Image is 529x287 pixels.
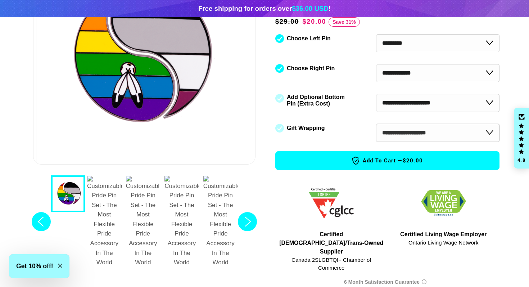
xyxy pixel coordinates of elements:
[124,175,163,271] button: 3 / 7
[400,230,487,239] span: Certified Living Wage Employer
[236,175,259,271] button: Next slide
[201,175,240,271] button: 5 / 7
[400,239,487,247] span: Ontario Living Wage Network
[275,17,301,27] span: $29.00
[198,4,331,14] div: Free shipping for orders over !
[303,18,326,25] span: $20.00
[421,190,466,216] img: 1706832627.png
[514,108,529,169] div: Click to open Judge.me floating reviews tab
[517,158,526,162] div: 4.8
[292,5,329,12] span: $36.00 USD
[162,175,201,271] button: 4 / 7
[286,156,488,165] span: Add to Cart —
[203,176,238,268] img: Customizable Pride Pin Set - The Most Flexible Pride Accessory In The World
[164,176,199,268] img: Customizable Pride Pin Set - The Most Flexible Pride Accessory In The World
[287,65,335,72] label: Choose Right Pin
[279,256,384,272] span: Canada 2SLGBTQI+ Chamber of Commerce
[279,230,384,256] span: Certified [DEMOGRAPHIC_DATA]/Trans-Owned Supplier
[309,188,354,219] img: 1705457225.png
[87,176,122,268] img: Customizable Pride Pin Set - The Most Flexible Pride Accessory In The World
[287,94,347,107] label: Add Optional Bottom Pin (Extra Cost)
[30,175,53,271] button: Previous slide
[329,17,360,27] span: Save 31%
[275,151,499,170] button: Add to Cart —$20.00
[287,125,325,131] label: Gift Wrapping
[51,175,85,212] button: 1 / 7
[126,176,160,268] img: Customizable Pride Pin Set - The Most Flexible Pride Accessory In The World
[403,157,423,164] span: $20.00
[287,35,331,42] label: Choose Left Pin
[85,175,124,271] button: 2 / 7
